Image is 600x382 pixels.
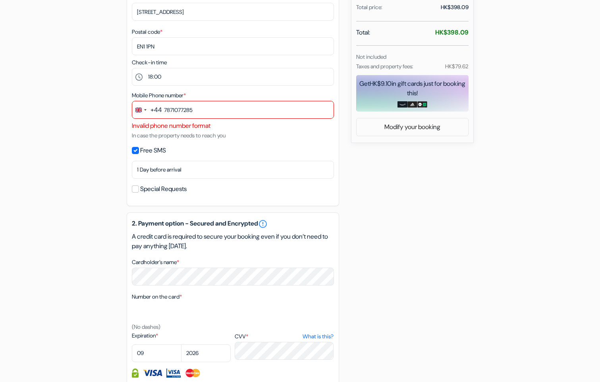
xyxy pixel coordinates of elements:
img: Visa [143,368,162,378]
label: Expiration [132,332,231,340]
a: error_outline [258,219,268,229]
img: Credit card information fully secured and encrypted [132,368,139,378]
h5: 2. Payment option - Secured and Encrypted [132,219,334,229]
small: Taxes and property fees: [356,63,413,70]
div: HK$398.09 [441,3,469,12]
div: Get in gift cards just for booking this! [356,79,469,98]
div: Invalid phone number format [132,121,334,131]
label: Special Requests [140,183,187,195]
img: uber-uber-eats-card.png [417,101,427,108]
a: What is this? [303,332,334,341]
img: adidas-card.png [407,101,417,108]
button: Change country, selected United Kingdom (+44) [132,101,162,118]
div: Total price: [356,3,382,12]
label: Number on the card [132,293,182,301]
small: HK$79.62 [445,63,468,70]
small: In case the property needs to reach you [132,132,226,139]
div: +44 [150,105,162,115]
label: Free SMS [140,145,166,156]
span: HK$9.10 [370,79,392,88]
strong: HK$398.09 [435,28,469,37]
label: CVV [235,332,334,341]
small: Not included [356,53,386,60]
p: A credit card is required to secure your booking even if you don’t need to pay anything [DATE]. [132,232,334,251]
img: Visa Electron [166,368,181,378]
label: Check-in time [132,58,167,67]
span: Total: [356,28,370,37]
label: Cardholder’s name [132,258,179,266]
img: Master Card [185,368,201,378]
label: Mobile Phone number [132,91,186,100]
a: Modify your booking [357,120,468,135]
small: (No dashes) [132,323,160,330]
img: amazon-card-no-text.png [397,101,407,108]
label: Postal code [132,28,162,36]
